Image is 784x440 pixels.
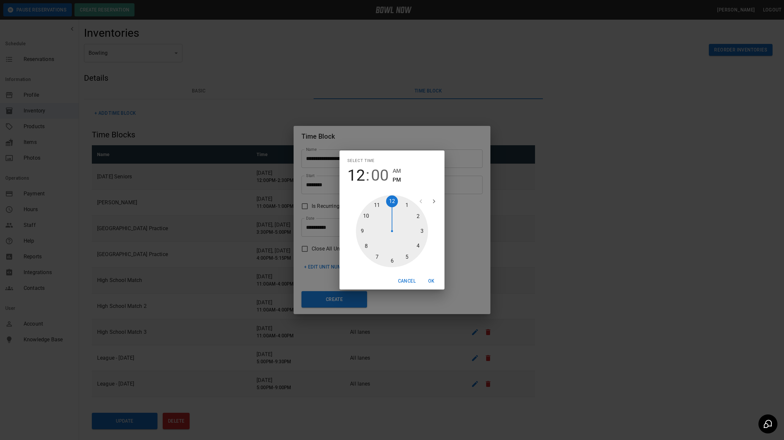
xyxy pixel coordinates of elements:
button: AM [393,167,401,175]
span: : [366,166,370,185]
button: open next view [427,195,441,208]
button: OK [421,275,442,287]
button: 12 [347,166,365,185]
button: 00 [371,166,389,185]
span: Select time [347,156,375,166]
button: PM [393,175,401,184]
button: Cancel [395,275,418,287]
